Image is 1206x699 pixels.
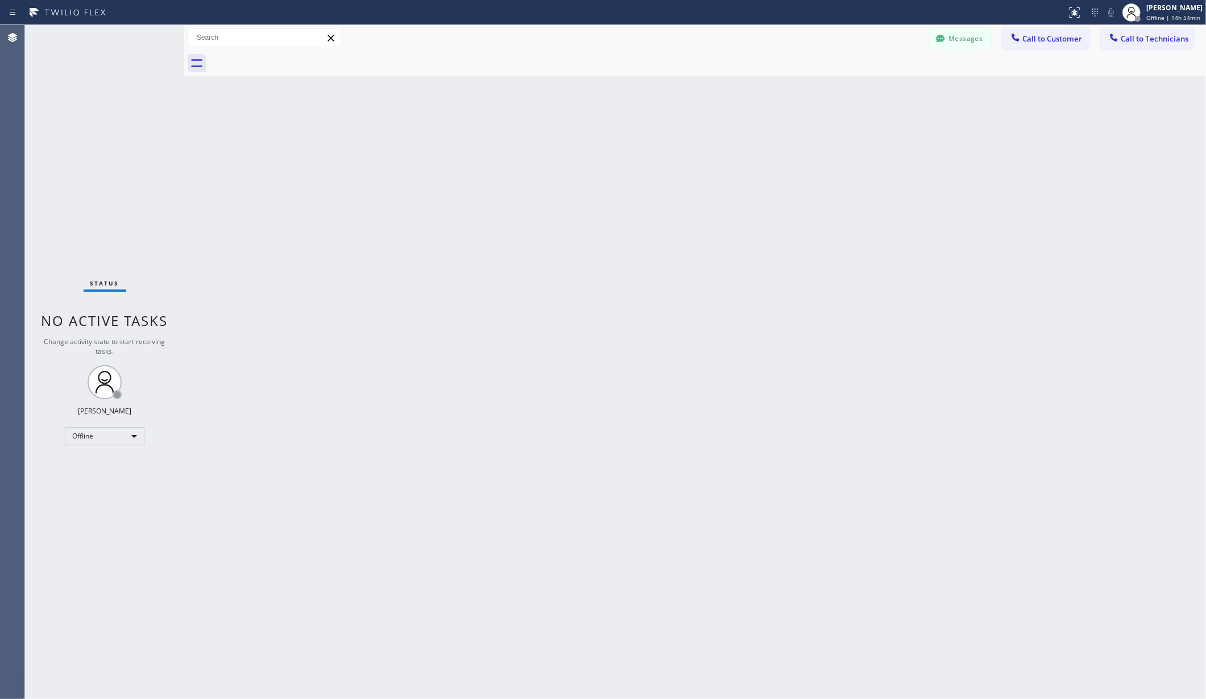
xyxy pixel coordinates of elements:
[188,28,341,47] input: Search
[1121,34,1188,44] span: Call to Technicians
[44,337,165,356] span: Change activity state to start receiving tasks.
[1101,28,1195,49] button: Call to Technicians
[1002,28,1089,49] button: Call to Customer
[78,406,131,416] div: [PERSON_NAME]
[1146,14,1200,22] span: Offline | 14h 54min
[42,311,168,330] span: No active tasks
[1146,3,1203,13] div: [PERSON_NAME]
[929,28,991,49] button: Messages
[90,279,119,287] span: Status
[65,427,144,445] div: Offline
[1103,5,1119,20] button: Mute
[1022,34,1082,44] span: Call to Customer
